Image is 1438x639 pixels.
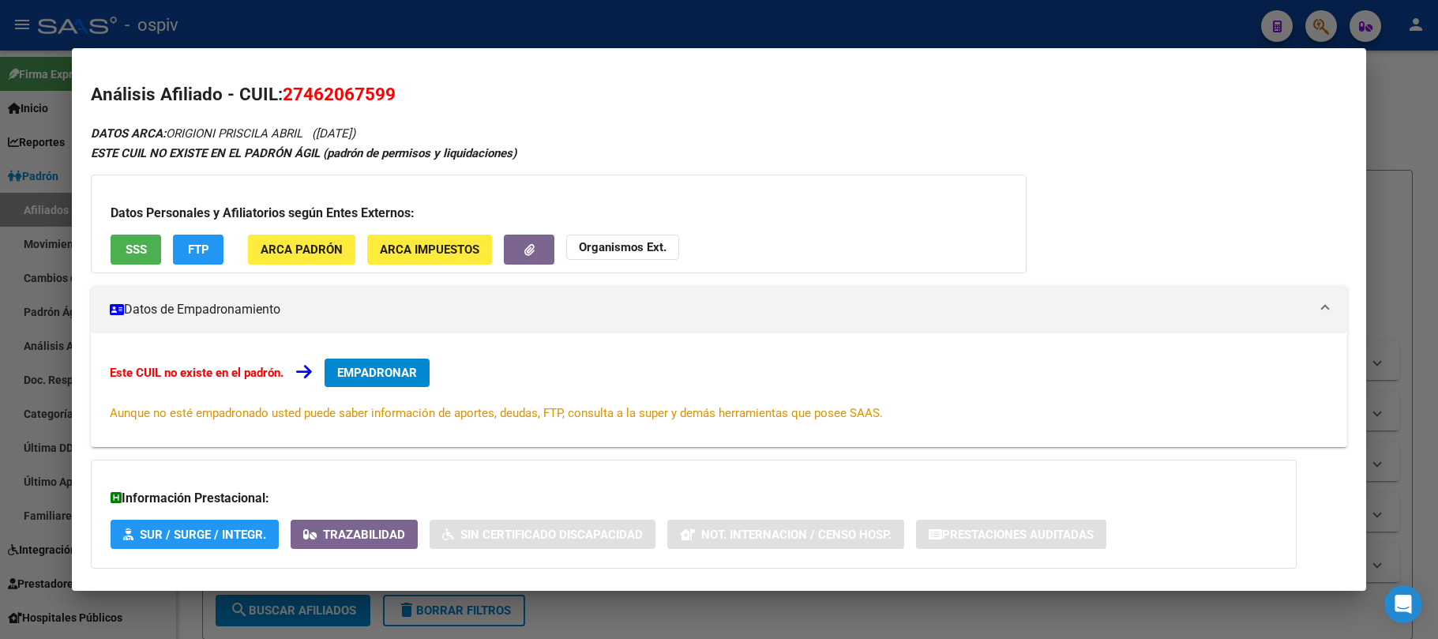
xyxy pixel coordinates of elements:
strong: Organismos Ext. [579,241,666,255]
strong: DATOS ARCA: [91,126,166,141]
span: EMPADRONAR [337,366,417,380]
span: ORIGIONI PRISCILA ABRIL [91,126,302,141]
mat-panel-title: Datos de Empadronamiento [110,300,1309,319]
span: 27462067599 [283,84,396,104]
span: Prestaciones Auditadas [942,528,1094,542]
button: Organismos Ext. [566,235,679,259]
button: Prestaciones Auditadas [916,520,1106,549]
span: Aunque no esté empadronado usted puede saber información de aportes, deudas, FTP, consulta a la s... [110,406,883,420]
button: SSS [111,235,161,264]
div: Datos de Empadronamiento [91,333,1347,447]
button: EMPADRONAR [325,359,430,387]
span: ([DATE]) [312,126,355,141]
h3: Datos Personales y Afiliatorios según Entes Externos: [111,204,1007,223]
span: FTP [188,243,209,257]
h2: Análisis Afiliado - CUIL: [91,81,1347,108]
h3: Información Prestacional: [111,489,1277,508]
span: SSS [126,243,147,257]
button: Trazabilidad [291,520,418,549]
strong: Este CUIL no existe en el padrón. [110,366,283,380]
span: ARCA Impuestos [380,243,479,257]
span: Sin Certificado Discapacidad [460,528,643,542]
button: Not. Internacion / Censo Hosp. [667,520,904,549]
span: Trazabilidad [323,528,405,542]
button: ARCA Impuestos [367,235,492,264]
span: ARCA Padrón [261,243,343,257]
div: Open Intercom Messenger [1384,585,1422,623]
span: Not. Internacion / Censo Hosp. [701,528,892,542]
mat-expansion-panel-header: Datos de Empadronamiento [91,286,1347,333]
button: Sin Certificado Discapacidad [430,520,655,549]
strong: ESTE CUIL NO EXISTE EN EL PADRÓN ÁGIL (padrón de permisos y liquidaciones) [91,146,516,160]
button: FTP [173,235,223,264]
button: SUR / SURGE / INTEGR. [111,520,279,549]
button: ARCA Padrón [248,235,355,264]
span: SUR / SURGE / INTEGR. [140,528,266,542]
